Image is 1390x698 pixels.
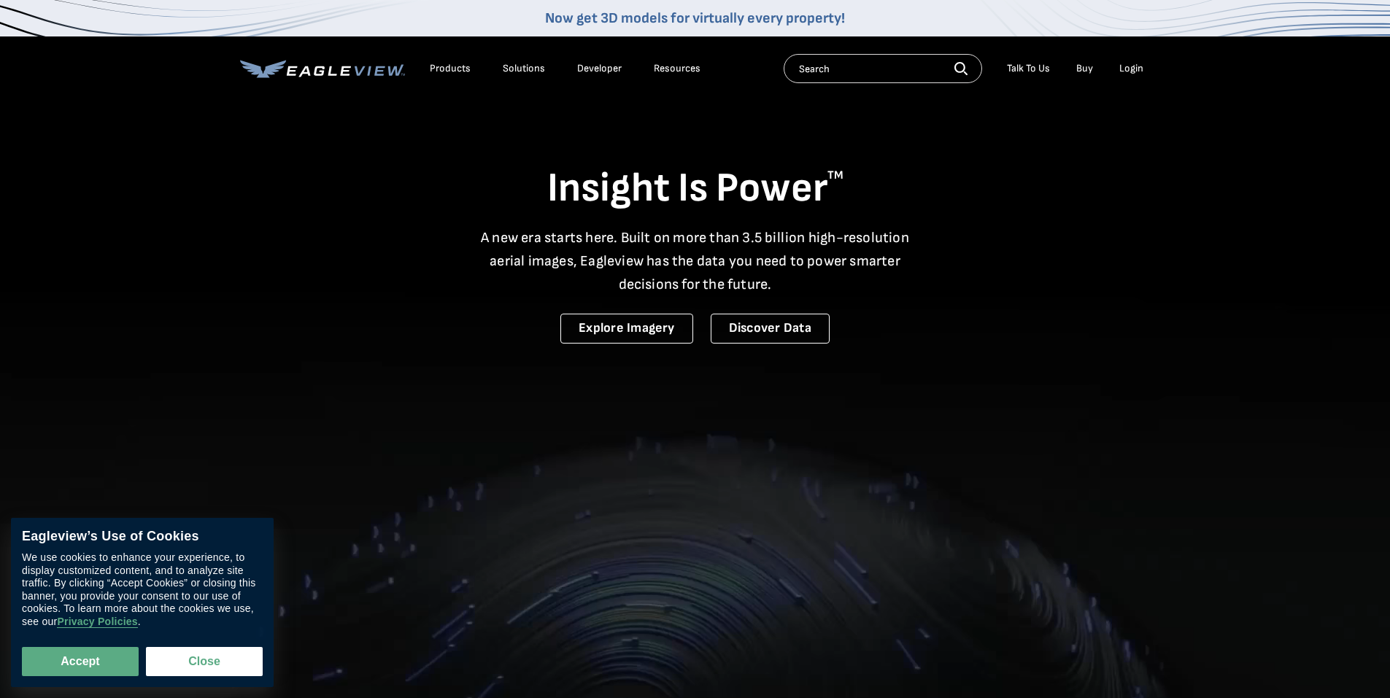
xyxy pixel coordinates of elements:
[784,54,982,83] input: Search
[146,647,263,676] button: Close
[57,616,137,629] a: Privacy Policies
[1119,62,1143,75] div: Login
[827,168,843,182] sup: TM
[22,552,263,629] div: We use cookies to enhance your experience, to display customized content, and to analyze site tra...
[22,647,139,676] button: Accept
[240,163,1151,214] h1: Insight Is Power
[503,62,545,75] div: Solutions
[577,62,622,75] a: Developer
[1076,62,1093,75] a: Buy
[560,314,693,344] a: Explore Imagery
[22,529,263,545] div: Eagleview’s Use of Cookies
[654,62,700,75] div: Resources
[1007,62,1050,75] div: Talk To Us
[430,62,471,75] div: Products
[472,226,919,296] p: A new era starts here. Built on more than 3.5 billion high-resolution aerial images, Eagleview ha...
[711,314,830,344] a: Discover Data
[545,9,845,27] a: Now get 3D models for virtually every property!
